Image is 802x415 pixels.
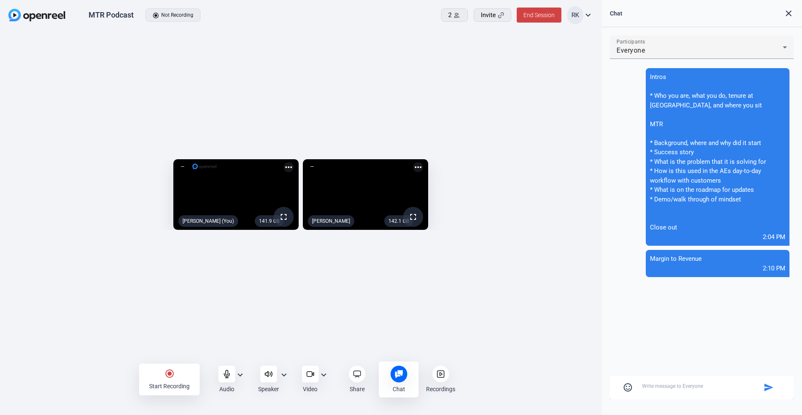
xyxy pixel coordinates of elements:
[617,46,645,54] mat-select-trigger: Everyone
[235,370,245,380] mat-icon: expand_more
[319,370,329,380] mat-icon: expand_more
[308,215,354,227] div: [PERSON_NAME]
[255,215,284,227] div: 141.9 GB
[517,8,561,23] button: End Session
[583,10,593,20] mat-icon: expand_more
[623,382,633,392] mat-icon: sentiment_satisfied_alt
[650,232,785,242] div: 2:04 PM
[219,385,234,393] div: Audio
[303,385,317,393] div: Video
[650,72,785,232] div: Intros * Who you are, what you do, tenure at [GEOGRAPHIC_DATA], and where you sit MTR * Backgroun...
[523,12,555,18] span: End Session
[165,369,175,379] mat-icon: radio_button_checked
[258,385,279,393] div: Speaker
[567,6,583,24] div: RK
[617,39,645,45] mat-label: Participants
[764,382,774,392] mat-icon: send
[474,8,511,22] button: Invite
[441,8,468,22] button: 2
[413,162,423,172] mat-icon: more_horiz
[8,9,65,21] img: OpenReel logo
[284,162,294,172] mat-icon: more_horiz
[350,385,365,393] div: Share
[393,385,405,393] div: Chat
[178,215,238,227] div: [PERSON_NAME] (You)
[426,385,455,393] div: Recordings
[481,10,496,20] span: Invite
[408,212,418,222] mat-icon: fullscreen
[192,162,217,171] img: logo
[610,8,622,18] div: Chat
[650,254,785,264] div: Margin to Revenue
[784,8,794,18] mat-icon: close
[279,370,289,380] mat-icon: expand_more
[650,264,785,273] div: 2:10 PM
[149,382,190,390] div: Start Recording
[448,10,452,20] span: 2
[279,212,289,222] mat-icon: fullscreen
[89,10,134,20] div: MTR Podcast
[384,215,413,227] div: 142.1 GB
